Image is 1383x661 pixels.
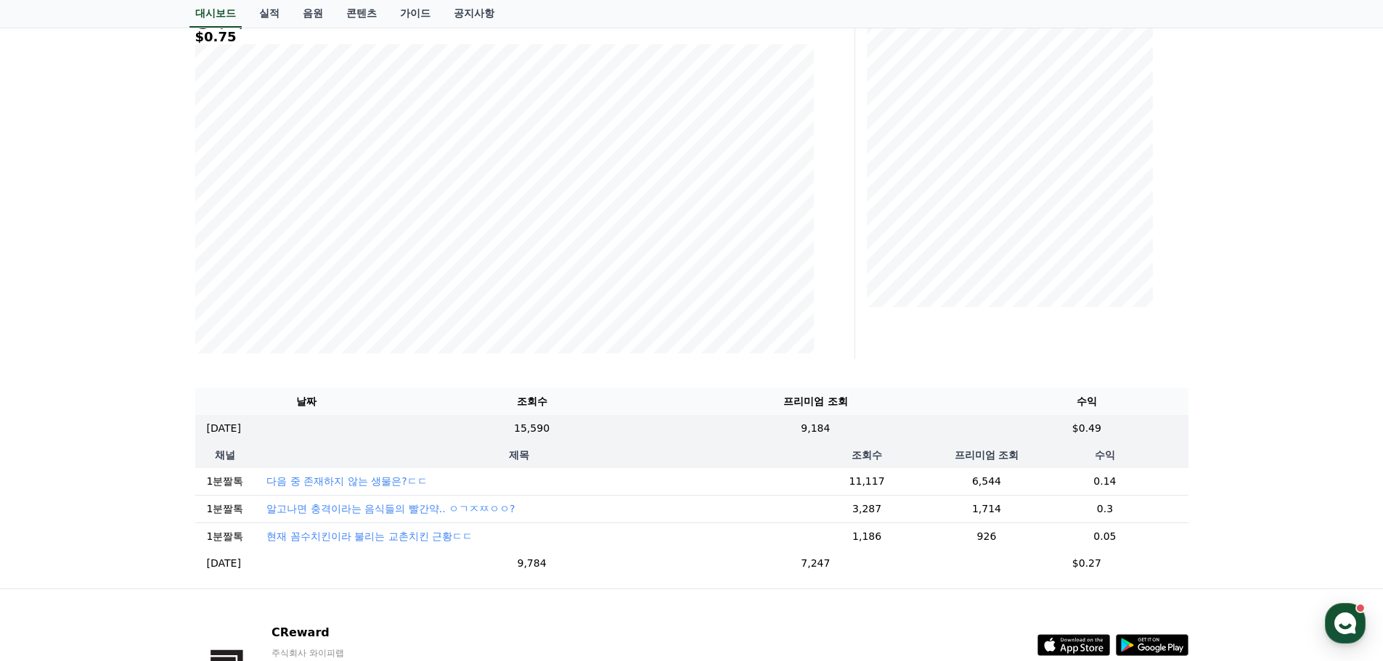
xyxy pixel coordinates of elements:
[418,415,646,442] td: 15,590
[96,460,187,496] a: 대화
[783,442,952,468] th: 조회수
[952,468,1022,496] td: 6,544
[985,388,1188,415] th: 수익
[272,647,449,659] p: 주식회사 와이피랩
[272,624,449,641] p: CReward
[91,254,209,266] span: 내일 오전 8:30부터 운영해요
[54,167,237,181] div: 안녕하세요 크리워드입니다.
[1021,442,1188,468] th: 수익
[207,556,241,571] p: [DATE]
[190,117,250,130] span: 운영시간 보기
[783,522,952,550] td: 1,186
[79,318,105,329] span: 08-25
[952,495,1022,522] td: 1,714
[1021,522,1188,550] td: 0.05
[952,522,1022,550] td: 926
[24,334,37,347] img: loudspeaker
[952,442,1022,468] th: 프리미엄 조회
[125,386,173,395] span: 이용중
[645,550,985,577] td: 7,247
[1021,468,1188,496] td: 0.14
[195,522,256,550] td: 1분짤톡
[207,421,241,436] p: [DATE]
[266,501,515,516] button: 알고나면 충격이라는 음식들의 빨간약.. ㅇㄱㅈㅉㅇㅇ?
[195,442,256,468] th: 채널
[46,482,54,493] span: 홈
[195,388,418,415] th: 날짜
[110,385,173,397] a: 채널톡이용중
[985,550,1188,577] td: $0.27
[22,298,76,309] span: 안 읽은 알림
[645,415,985,442] td: 9,184
[216,297,258,311] span: 모두 읽기
[213,297,261,311] button: 모두 읽기
[783,495,952,522] td: 3,287
[1021,495,1188,522] td: 0.3
[17,109,102,132] h1: CReward
[645,388,985,415] th: 프리미엄 조회
[195,495,256,522] td: 1분짤톡
[224,482,242,493] span: 설정
[195,30,814,44] h5: $0.75
[985,415,1188,442] td: $0.49
[783,468,952,496] td: 11,117
[23,333,212,362] div: ​
[184,115,266,132] button: 운영시간 보기
[17,148,266,205] a: CReward안녕하세요 크리워드입니다.문의사항을 남겨주세요 :)
[187,460,279,496] a: 설정
[266,529,473,543] button: 현재 꼼수치킨이라 불리는 교촌치킨 근황ㄷㄷ
[125,386,149,395] b: 채널톡
[112,223,155,238] span: 문의하기
[23,334,205,361] b: CReward X 숏챠, 신규 숏드라마 콘텐츠
[266,474,427,488] button: 다음 중 존재하지 않는 생물은?ㄷㄷ
[418,388,646,415] th: 조회수
[195,468,256,496] td: 1분짤톡
[219,332,250,362] img: 1 of 1
[418,550,646,577] td: 9,784
[20,213,263,248] a: 문의하기
[255,442,782,468] th: 제목
[4,460,96,496] a: 홈
[24,317,75,330] div: CReward
[133,483,150,494] span: 대화
[12,305,272,374] div: CReward08-25loudspeakerCReward X 숏챠, 신규 숏드라마 콘텐츠​1 of 1
[54,181,237,196] div: 문의사항을 남겨주세요 :)
[54,154,266,167] div: CReward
